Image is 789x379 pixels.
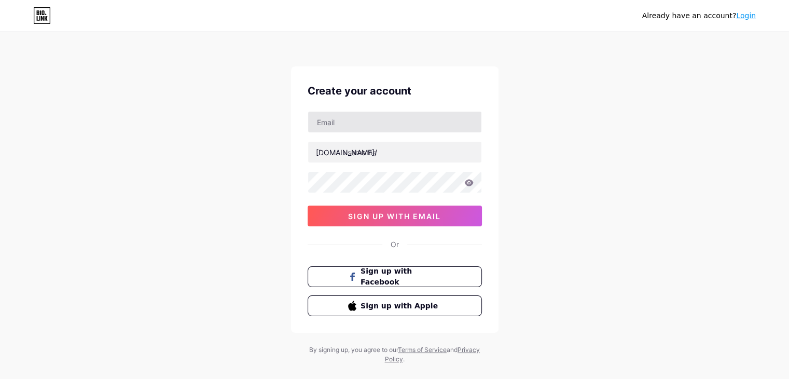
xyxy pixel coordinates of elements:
[308,295,482,316] button: Sign up with Apple
[391,239,399,250] div: Or
[308,206,482,226] button: sign up with email
[308,142,481,163] input: username
[308,266,482,287] button: Sign up with Facebook
[316,147,377,158] div: [DOMAIN_NAME]/
[398,346,447,354] a: Terms of Service
[736,11,756,20] a: Login
[308,83,482,99] div: Create your account
[361,301,441,312] span: Sign up with Apple
[308,112,481,132] input: Email
[361,266,441,288] span: Sign up with Facebook
[307,345,483,364] div: By signing up, you agree to our and .
[642,10,756,21] div: Already have an account?
[348,212,441,221] span: sign up with email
